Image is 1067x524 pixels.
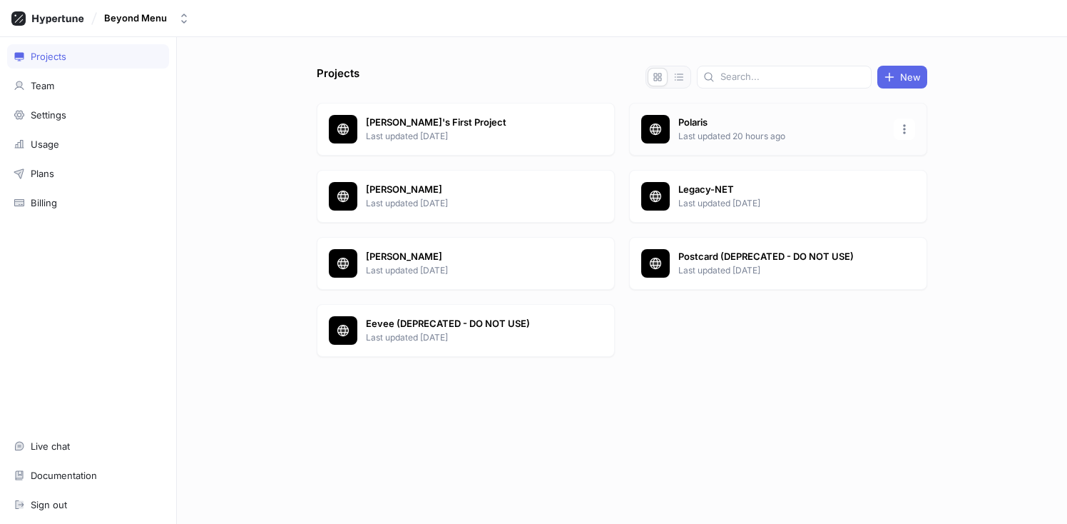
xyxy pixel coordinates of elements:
[7,44,169,69] a: Projects
[31,197,57,208] div: Billing
[31,470,97,481] div: Documentation
[366,197,573,210] p: Last updated [DATE]
[678,197,885,210] p: Last updated [DATE]
[678,183,885,197] p: Legacy-NET
[7,74,169,98] a: Team
[720,70,865,84] input: Search...
[678,130,885,143] p: Last updated 20 hours ago
[7,191,169,215] a: Billing
[31,499,67,510] div: Sign out
[31,80,54,91] div: Team
[900,73,921,81] span: New
[31,51,66,62] div: Projects
[366,130,573,143] p: Last updated [DATE]
[366,264,573,277] p: Last updated [DATE]
[7,161,169,186] a: Plans
[678,116,885,130] p: Polaris
[7,103,169,127] a: Settings
[678,264,885,277] p: Last updated [DATE]
[31,138,59,150] div: Usage
[7,132,169,156] a: Usage
[31,109,66,121] div: Settings
[366,183,573,197] p: [PERSON_NAME]
[366,317,573,331] p: Eevee (DEPRECATED - DO NOT USE)
[31,168,54,179] div: Plans
[366,116,573,130] p: [PERSON_NAME]'s First Project
[678,250,885,264] p: Postcard (DEPRECATED - DO NOT USE)
[31,440,70,452] div: Live chat
[104,12,167,24] div: Beyond Menu
[7,463,169,488] a: Documentation
[366,331,573,344] p: Last updated [DATE]
[317,66,359,89] p: Projects
[98,6,195,30] button: Beyond Menu
[877,66,927,89] button: New
[366,250,573,264] p: [PERSON_NAME]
